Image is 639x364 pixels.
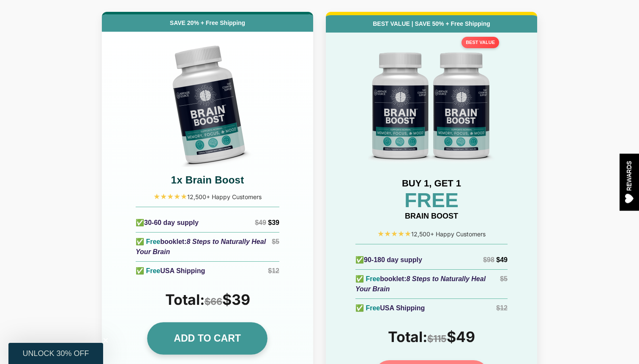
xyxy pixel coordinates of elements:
div: FREE [334,190,529,211]
span: Free [146,267,160,274]
span: Free [366,304,380,312]
span: $49 [255,219,266,226]
div: BEST VALUE [461,37,499,48]
strong: 12,500+ Happy Customers [411,230,486,238]
img: 1x Brain Boost [144,40,271,167]
div: booklet: [355,274,500,294]
div: UNLOCK 30% OFFClose teaser [8,343,103,364]
span: $98 [483,256,494,263]
span: $115 [427,333,447,344]
div: 90-180 day supply [355,255,422,265]
span: $5 [500,275,508,282]
span: Free [366,275,380,282]
div: BRAIN BOOST [334,211,529,222]
span: ✅ [136,267,144,274]
span: ✅ [355,256,364,263]
span: ✅ [136,219,144,226]
div: USA Shipping [136,266,205,276]
span: $49 [496,256,508,263]
div: ★★★★★ [334,228,529,240]
div: ★★★★★ [110,191,305,203]
p: Total: $49 [334,328,529,345]
button: Close teaser [101,336,110,345]
span: ✅ [355,304,364,312]
span: UNLOCK 30% OFF [22,349,89,358]
strong: 12,500+ Happy Customers [187,193,262,200]
div: BUY 1, GET 1 [334,176,529,190]
img: Buy 1 Get 1 Free [368,41,495,168]
span: ✅ [355,275,364,282]
span: Free [146,238,160,245]
span: $12 [496,304,508,312]
span: $5 [272,238,279,245]
div: 30-60 day supply [136,218,199,228]
span: ✅ [136,238,144,245]
p: Total: $39 [110,291,305,308]
span: $66 [205,296,222,307]
div: SAVE 20% + Free Shipping [102,14,313,32]
div: booklet: [136,237,272,257]
em: 8 Steps to Naturally Heal Your Brain [355,275,486,293]
span: $39 [268,219,279,226]
div: BEST VALUE | SAVE 50% + Free Shipping [326,15,537,33]
h3: 1x Brain Boost [110,173,305,187]
div: USA Shipping [355,303,425,313]
em: 8 Steps to Naturally Heal Your Brain [136,238,266,255]
a: ADD TO CART [147,323,268,355]
span: $12 [268,267,279,274]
